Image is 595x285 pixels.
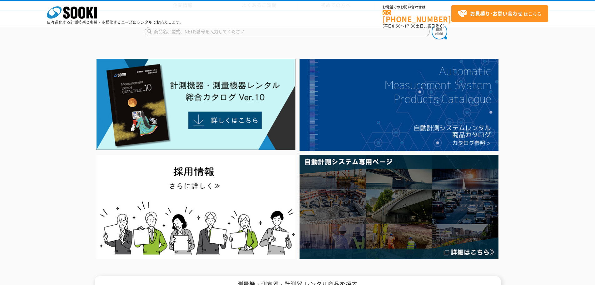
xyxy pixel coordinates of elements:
[432,24,447,39] img: btn_search.png
[451,5,548,22] a: お見積り･お問い合わせはこちら
[392,23,401,29] span: 8:50
[383,5,451,9] span: お電話でのお問い合わせは
[47,20,184,24] p: 日々進化する計測技術と多種・多様化するニーズにレンタルでお応えします。
[383,10,451,23] a: [PHONE_NUMBER]
[300,155,498,258] img: 自動計測システム専用ページ
[458,9,541,18] span: はこちら
[300,59,498,151] img: 自動計測システムカタログ
[470,10,523,17] strong: お見積り･お問い合わせ
[404,23,416,29] span: 17:30
[145,27,430,36] input: 商品名、型式、NETIS番号を入力してください
[97,155,295,258] img: SOOKI recruit
[97,59,295,150] img: Catalog Ver10
[383,23,444,29] span: (平日 ～ 土日、祝日除く)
